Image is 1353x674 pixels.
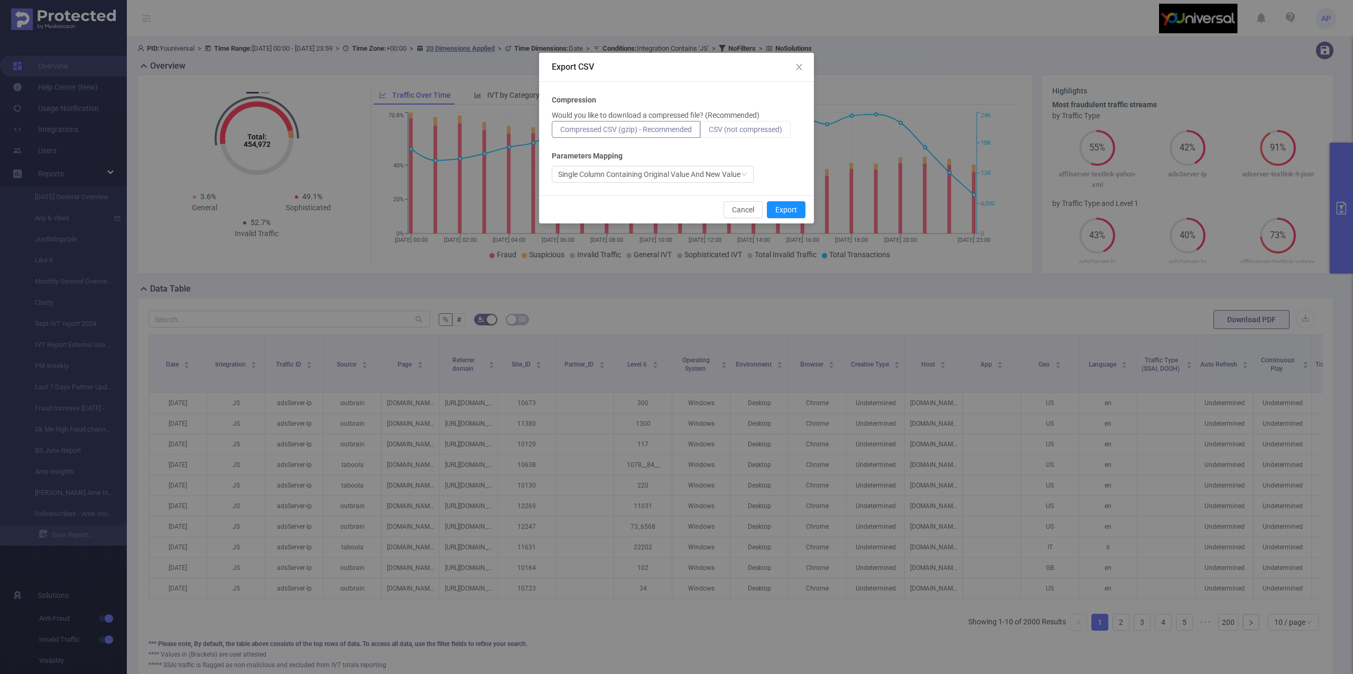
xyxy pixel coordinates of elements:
div: Export CSV [552,61,801,73]
button: Cancel [724,201,763,218]
i: icon: close [795,63,803,71]
span: Compressed CSV (gzip) - Recommended [560,125,692,134]
b: Compression [552,95,596,106]
button: Close [784,53,814,82]
div: Single Column Containing Original Value And New Value [558,166,740,182]
p: Would you like to download a compressed file? (Recommended) [552,110,759,121]
i: icon: down [741,171,747,179]
span: CSV (not compressed) [709,125,782,134]
button: Export [767,201,805,218]
b: Parameters Mapping [552,151,623,162]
